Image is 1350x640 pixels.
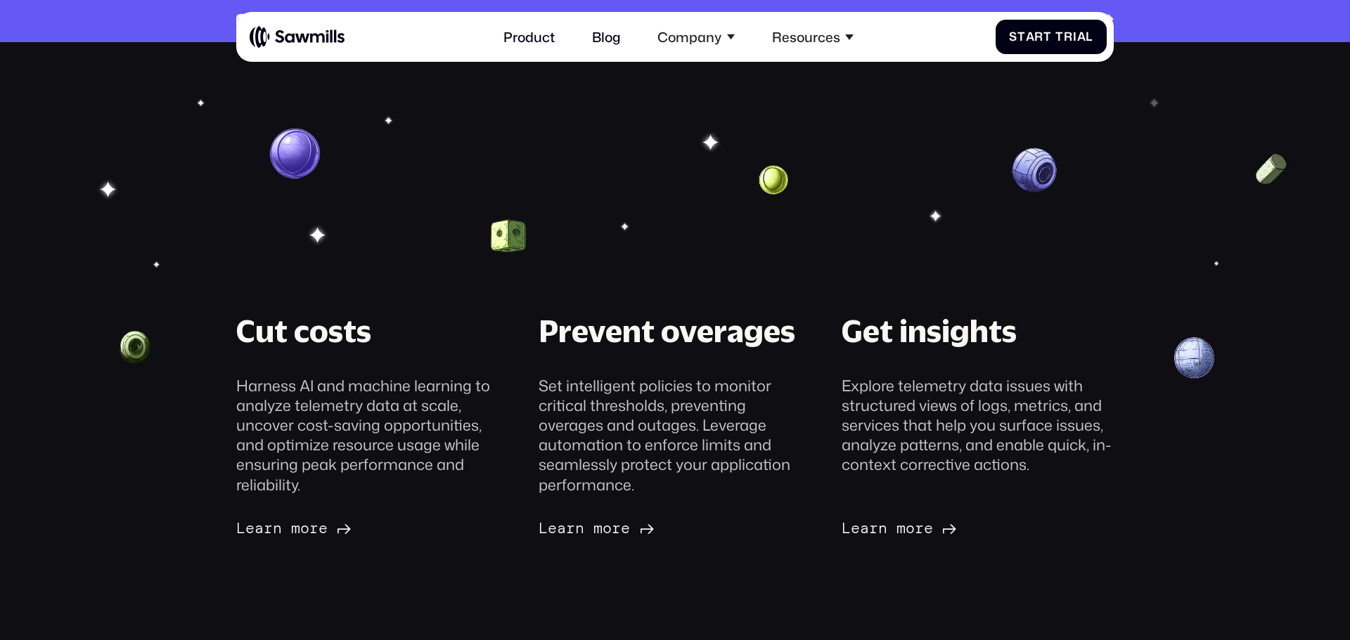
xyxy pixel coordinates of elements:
[996,20,1107,54] a: StartTrial
[1055,30,1064,44] span: T
[581,18,631,55] a: Blog
[648,18,745,55] div: Company
[762,18,863,55] div: Resources
[1009,30,1017,44] span: S
[1073,30,1077,44] span: i
[1077,30,1086,44] span: a
[494,18,565,55] a: Product
[1064,30,1073,44] span: r
[657,29,721,45] div: Company
[1034,30,1043,44] span: r
[1017,30,1026,44] span: t
[1043,30,1052,44] span: t
[1026,30,1035,44] span: a
[772,29,840,45] div: Resources
[1086,30,1093,44] span: l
